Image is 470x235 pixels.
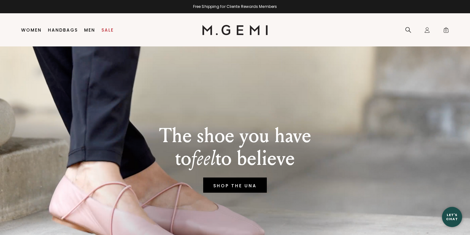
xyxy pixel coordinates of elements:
[48,27,78,33] a: Handbags
[21,27,42,33] a: Women
[442,213,462,221] div: Let's Chat
[203,178,267,193] a: SHOP THE UNA
[443,28,449,34] span: 0
[84,27,95,33] a: Men
[101,27,114,33] a: Sale
[202,25,268,35] img: M.Gemi
[159,124,311,147] p: The shoe you have
[191,146,215,171] em: feel
[159,147,311,170] p: to to believe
